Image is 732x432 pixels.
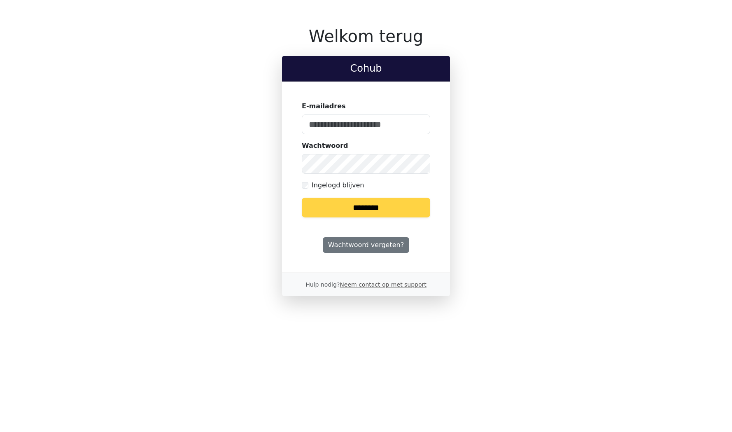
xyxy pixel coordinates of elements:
[282,26,450,46] h1: Welkom terug
[340,281,426,288] a: Neem contact op met support
[302,141,348,151] label: Wachtwoord
[323,237,409,253] a: Wachtwoord vergeten?
[289,63,443,75] h2: Cohub
[305,281,427,288] small: Hulp nodig?
[302,101,346,111] label: E-mailadres
[312,180,364,190] label: Ingelogd blijven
